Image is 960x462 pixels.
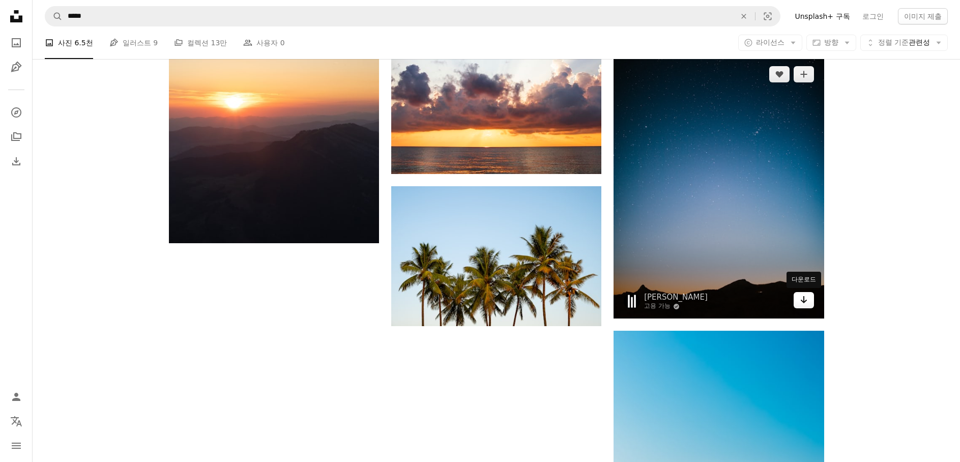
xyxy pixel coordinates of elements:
[6,387,26,407] a: 로그인 / 가입
[878,38,930,48] span: 관련성
[109,26,158,59] a: 일러스트 9
[6,127,26,147] a: 컬렉션
[211,37,227,48] span: 13만
[789,8,856,24] a: Unsplash+ 구독
[391,251,601,261] a: 푸른 하늘을 배경으로 한 야자수
[6,6,26,28] a: 홈 — Unsplash
[6,33,26,53] a: 사진
[733,7,755,26] button: 삭제
[6,151,26,171] a: 다운로드 내역
[6,102,26,123] a: 탐색
[898,8,948,24] button: 이미지 제출
[755,7,780,26] button: 시각적 검색
[787,272,821,288] div: 다운로드
[280,37,285,48] span: 0
[738,35,802,51] button: 라이선스
[756,38,784,46] span: 라이선스
[45,6,780,26] form: 사이트 전체에서 이미지 찾기
[878,38,909,46] span: 정렬 기준
[45,7,63,26] button: Unsplash 검색
[860,35,948,51] button: 정렬 기준관련성
[174,26,227,59] a: 컬렉션 13만
[769,66,790,82] button: 좋아요
[624,293,640,309] img: Wes Hicks의 프로필로 이동
[794,292,814,308] a: 다운로드
[153,37,158,48] span: 9
[794,66,814,82] button: 컬렉션에 추가
[391,186,601,326] img: 푸른 하늘을 배경으로 한 야자수
[6,411,26,431] button: 언어
[856,8,890,24] a: 로그인
[614,56,824,319] img: 산의 실루엣
[6,57,26,77] a: 일러스트
[614,182,824,191] a: 산의 실루엣
[824,38,838,46] span: 방향
[806,35,856,51] button: 방향
[169,81,379,90] a: 산맥 너머로 해가 지고 있다
[644,302,708,310] a: 고용 가능
[644,292,708,302] a: [PERSON_NAME]
[6,436,26,456] button: 메뉴
[243,26,284,59] a: 사용자 0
